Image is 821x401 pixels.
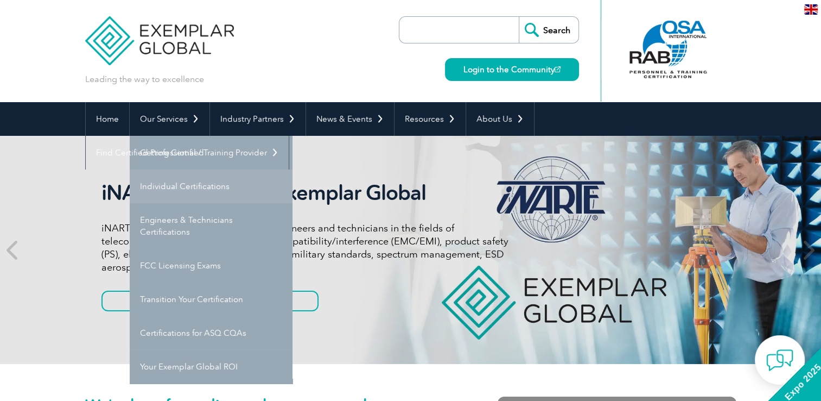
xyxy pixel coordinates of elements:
[130,170,292,203] a: Individual Certifications
[86,136,289,170] a: Find Certified Professional / Training Provider
[86,102,129,136] a: Home
[519,17,578,43] input: Search
[210,102,306,136] a: Industry Partners
[130,102,209,136] a: Our Services
[101,180,508,205] h2: iNARTE is a Part of Exemplar Global
[101,291,319,311] a: Get to know more about iNARTE
[306,102,394,136] a: News & Events
[101,222,508,274] p: iNARTE certifications are for qualified engineers and technicians in the fields of telecommunicat...
[130,249,292,283] a: FCC Licensing Exams
[130,350,292,384] a: Your Exemplar Global ROI
[394,102,466,136] a: Resources
[130,316,292,350] a: Certifications for ASQ CQAs
[85,73,204,85] p: Leading the way to excellence
[555,66,561,72] img: open_square.png
[466,102,534,136] a: About Us
[766,347,793,374] img: contact-chat.png
[445,58,579,81] a: Login to the Community
[130,283,292,316] a: Transition Your Certification
[804,4,818,15] img: en
[130,203,292,249] a: Engineers & Technicians Certifications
